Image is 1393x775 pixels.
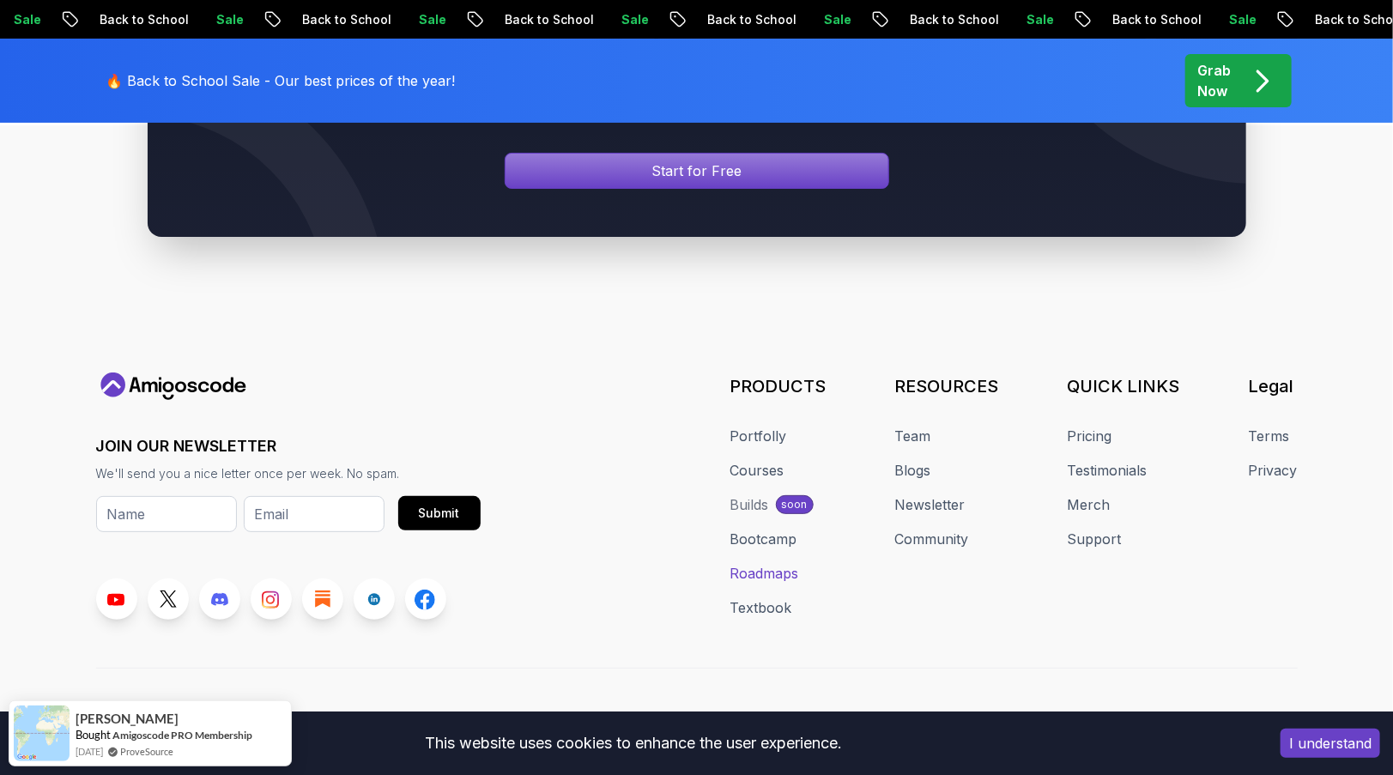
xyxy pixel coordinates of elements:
[120,744,173,759] a: ProveSource
[806,11,861,28] p: Sale
[398,496,481,530] button: Submit
[782,498,808,512] p: soon
[401,11,456,28] p: Sale
[13,724,1255,762] div: This website uses cookies to enhance the user experience.
[148,578,189,620] a: Twitter link
[895,460,931,481] a: Blogs
[198,11,253,28] p: Sale
[603,11,658,28] p: Sale
[1008,11,1063,28] p: Sale
[505,153,889,189] a: Signin page
[76,744,103,759] span: [DATE]
[689,11,806,28] p: Back to School
[1068,374,1180,398] h3: QUICK LINKS
[82,11,198,28] p: Back to School
[1068,426,1112,446] a: Pricing
[892,11,1008,28] p: Back to School
[96,496,237,532] input: Name
[730,494,769,515] div: Builds
[1249,426,1290,446] a: Terms
[651,160,742,181] p: Start for Free
[112,728,252,742] a: Amigoscode PRO Membership
[730,597,792,618] a: Textbook
[895,529,969,549] a: Community
[199,578,240,620] a: Discord link
[1249,374,1298,398] h3: Legal
[96,465,481,482] p: We'll send you a nice letter once per week. No spam.
[1068,529,1122,549] a: Support
[730,563,799,584] a: Roadmaps
[1249,460,1298,481] a: Privacy
[405,578,446,620] a: Facebook link
[1211,11,1266,28] p: Sale
[730,460,784,481] a: Courses
[14,705,70,761] img: provesource social proof notification image
[1068,460,1148,481] a: Testimonials
[1094,11,1211,28] p: Back to School
[76,728,111,742] span: Bought
[354,578,395,620] a: LinkedIn link
[96,434,481,458] h3: JOIN OUR NEWSLETTER
[419,505,460,522] div: Submit
[1198,60,1232,101] p: Grab Now
[487,11,603,28] p: Back to School
[1068,494,1111,515] a: Merch
[1281,729,1380,758] button: Accept cookies
[76,711,179,726] span: [PERSON_NAME]
[895,374,999,398] h3: RESOURCES
[730,529,797,549] a: Bootcamp
[895,426,931,446] a: Team
[895,494,966,515] a: Newsletter
[106,70,456,91] p: 🔥 Back to School Sale - Our best prices of the year!
[96,578,137,620] a: Youtube link
[730,426,787,446] a: Portfolly
[244,496,385,532] input: Email
[251,578,292,620] a: Instagram link
[730,374,827,398] h3: PRODUCTS
[302,578,343,620] a: Blog link
[284,11,401,28] p: Back to School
